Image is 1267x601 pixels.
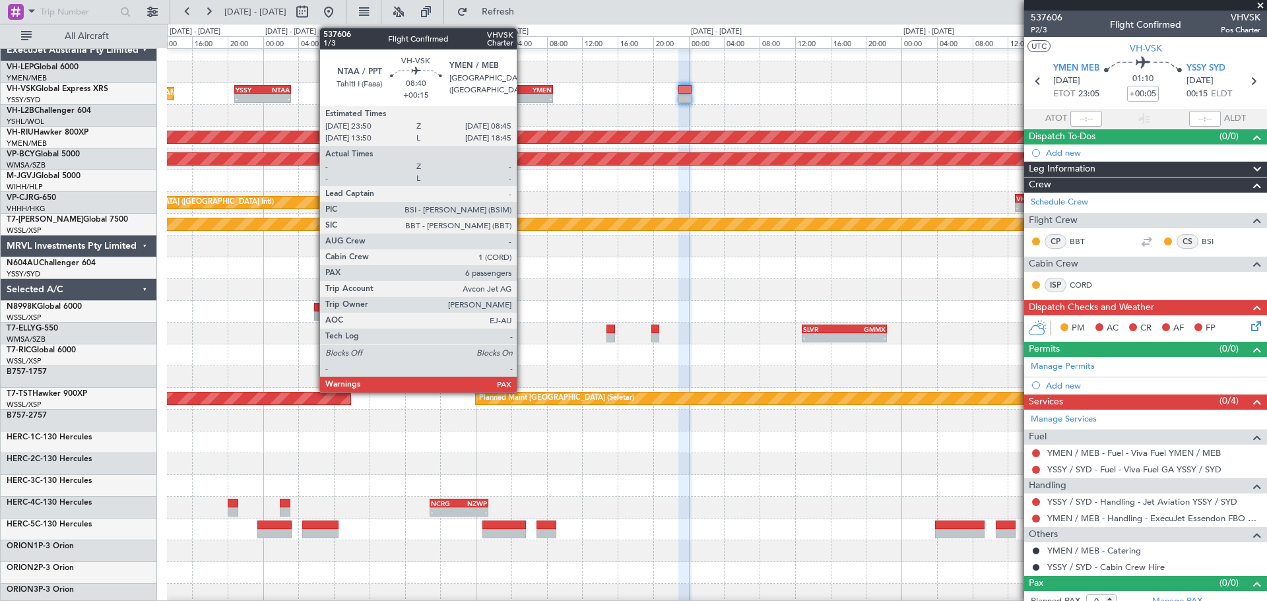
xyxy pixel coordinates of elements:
[7,542,38,550] span: ORION1
[1029,213,1078,228] span: Flight Crew
[1053,88,1075,101] span: ETOT
[795,36,831,48] div: 12:00
[618,36,653,48] div: 16:00
[1221,11,1260,24] span: VHVSK
[298,36,334,48] div: 04:00
[40,2,116,22] input: Trip Number
[1047,496,1237,507] a: YSSY / SYD - Handling - Jet Aviation YSSY / SYD
[7,586,38,594] span: ORION3
[7,390,87,398] a: T7-TSTHawker 900XP
[1031,413,1097,426] a: Manage Services
[7,73,47,83] a: YMEN/MEB
[7,521,35,528] span: HERC-5
[582,36,618,48] div: 12:00
[7,412,33,420] span: B757-2
[405,36,441,48] div: 16:00
[451,1,530,22] button: Refresh
[724,36,760,48] div: 04:00
[1110,18,1181,32] div: Flight Confirmed
[1046,380,1260,391] div: Add new
[7,313,42,323] a: WSSL/XSP
[471,7,526,16] span: Refresh
[224,6,286,18] span: [DATE] - [DATE]
[1029,177,1051,193] span: Crew
[1046,147,1260,158] div: Add new
[1029,527,1058,542] span: Others
[236,86,263,94] div: YSSY
[170,26,220,38] div: [DATE] - [DATE]
[1047,561,1165,573] a: YSSY / SYD - Cabin Crew Hire
[903,26,954,38] div: [DATE] - [DATE]
[1186,88,1208,101] span: 00:15
[7,412,47,420] a: B757-2757
[1029,300,1154,315] span: Dispatch Checks and Weather
[7,63,79,71] a: VH-LEPGlobal 6000
[1029,162,1095,177] span: Leg Information
[7,160,46,170] a: WMSA/SZB
[1031,24,1062,36] span: P2/3
[1047,464,1221,475] a: YSSY / SYD - Fuel - Viva Fuel GA YSSY / SYD
[7,150,80,158] a: VP-BCYGlobal 5000
[866,36,901,48] div: 20:00
[1206,322,1216,335] span: FP
[1029,395,1063,410] span: Services
[7,325,36,332] span: T7-ELLY
[1130,42,1162,55] span: VH-VSK
[1107,322,1119,335] span: AC
[1221,24,1260,36] span: Pos Charter
[760,36,795,48] div: 08:00
[192,36,228,48] div: 16:00
[7,368,33,376] span: B757-1
[1029,429,1047,445] span: Fuel
[459,508,486,516] div: -
[7,303,37,311] span: N8998K
[1027,40,1051,52] button: UTC
[1045,112,1067,125] span: ATOT
[7,129,88,137] a: VH-RIUHawker 800XP
[7,455,35,463] span: HERC-2
[1219,394,1239,408] span: (0/4)
[7,455,92,463] a: HERC-2C-130 Hercules
[7,564,74,572] a: ORION2P-3 Orion
[7,586,74,594] a: ORION3P-3 Orion
[973,36,1008,48] div: 08:00
[7,477,35,485] span: HERC-3
[1008,36,1043,48] div: 12:00
[478,26,529,38] div: [DATE] - [DATE]
[7,204,46,214] a: VHHH/HKG
[15,26,143,47] button: All Aircraft
[440,36,476,48] div: 20:00
[1211,88,1232,101] span: ELDT
[901,36,937,48] div: 00:00
[7,542,74,550] a: ORION1P-3 Orion
[1070,236,1099,247] a: BBT
[263,36,299,48] div: 00:00
[1070,279,1099,291] a: CORD
[7,433,35,441] span: HERC-1
[265,26,316,38] div: [DATE] - [DATE]
[7,117,44,127] a: YSHL/WOL
[7,259,96,267] a: N604AUChallenger 604
[1016,195,1060,203] div: VHHH
[7,85,108,93] a: VH-VSKGlobal Express XRS
[1053,62,1099,75] span: YMEN MEB
[1132,73,1153,86] span: 01:10
[1219,129,1239,143] span: (0/0)
[7,521,92,528] a: HERC-5C-130 Hercules
[1047,447,1221,459] a: YMEN / MEB - Fuel - Viva Fuel YMEN / MEB
[7,259,39,267] span: N604AU
[7,85,36,93] span: VH-VSK
[476,36,511,48] div: 00:00
[1029,257,1078,272] span: Cabin Crew
[263,94,290,102] div: -
[7,325,58,332] a: T7-ELLYG-550
[831,36,866,48] div: 16:00
[1029,576,1043,591] span: Pax
[7,150,35,158] span: VP-BCY
[236,94,263,102] div: -
[431,508,459,516] div: -
[7,172,81,180] a: M-JGVJGlobal 5000
[513,86,552,94] div: YMEN
[7,95,40,105] a: YSSY/SYD
[334,36,370,48] div: 08:00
